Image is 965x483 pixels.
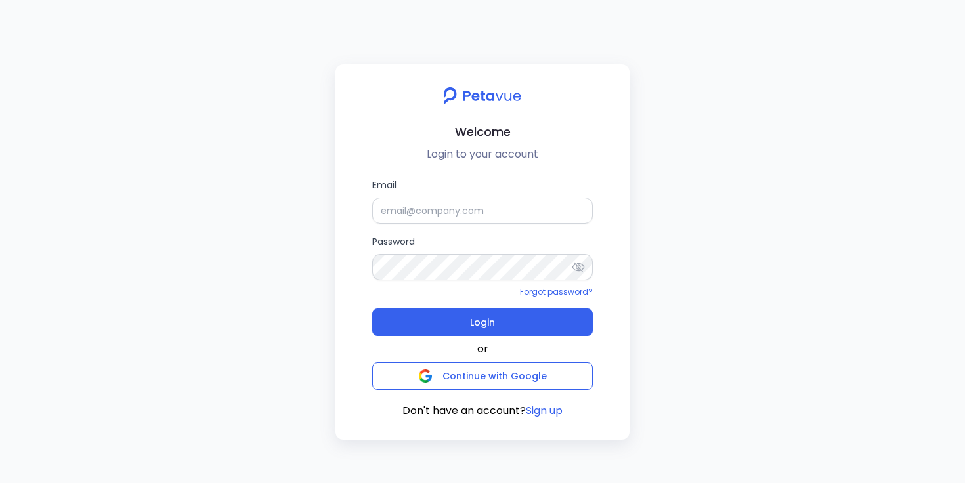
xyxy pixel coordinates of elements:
[477,341,488,357] span: or
[442,369,547,383] span: Continue with Google
[520,286,593,297] a: Forgot password?
[372,198,593,224] input: Email
[372,234,593,280] label: Password
[526,403,563,419] button: Sign up
[346,146,619,162] p: Login to your account
[435,80,530,112] img: petavue logo
[346,122,619,141] h2: Welcome
[372,308,593,336] button: Login
[372,254,593,280] input: Password
[372,362,593,390] button: Continue with Google
[372,178,593,224] label: Email
[402,403,526,419] span: Don't have an account?
[470,313,495,331] span: Login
